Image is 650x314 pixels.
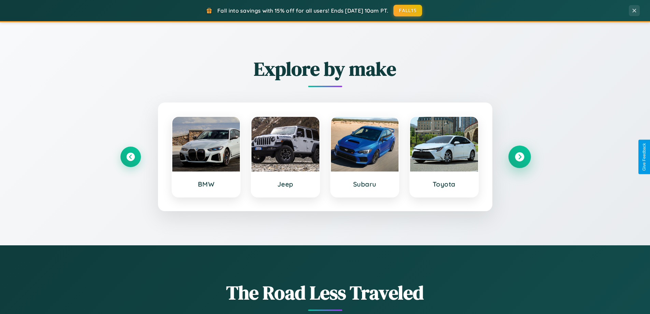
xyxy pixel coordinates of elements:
[120,56,530,82] h2: Explore by make
[120,279,530,306] h1: The Road Less Traveled
[217,7,388,14] span: Fall into savings with 15% off for all users! Ends [DATE] 10am PT.
[642,143,647,171] div: Give Feedback
[338,180,392,188] h3: Subaru
[258,180,313,188] h3: Jeep
[417,180,471,188] h3: Toyota
[179,180,233,188] h3: BMW
[393,5,422,16] button: FALL15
